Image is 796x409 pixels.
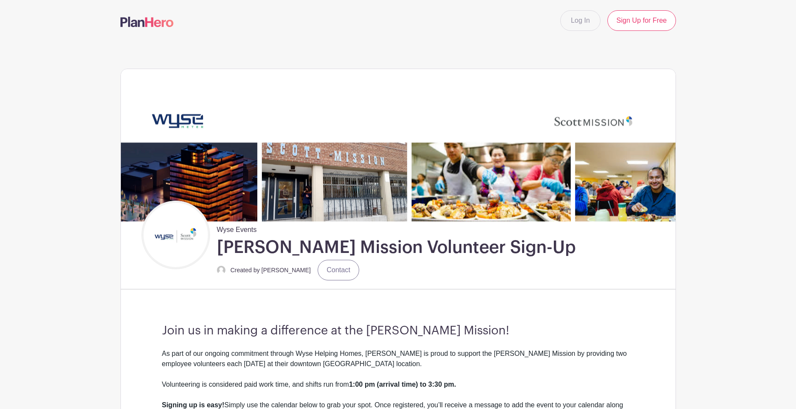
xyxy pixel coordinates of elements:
a: Contact [318,260,359,280]
a: Sign Up for Free [607,10,676,31]
img: Untitled%20design%20(21).png [144,203,208,267]
span: Wyse Events [217,221,257,235]
img: logo-507f7623f17ff9eddc593b1ce0a138ce2505c220e1c5a4e2b4648c50719b7d32.svg [120,17,174,27]
h1: [PERSON_NAME] Mission Volunteer Sign-Up [217,237,576,258]
strong: 1:00 pm (arrival time) to 3:30 pm. Signing up is easy! [162,381,457,409]
h3: Join us in making a difference at the [PERSON_NAME] Mission! [162,324,634,338]
div: As part of our ongoing commitment through Wyse Helping Homes, [PERSON_NAME] is proud to support t... [162,349,634,379]
small: Created by [PERSON_NAME] [231,267,311,274]
a: Log In [560,10,601,31]
img: default-ce2991bfa6775e67f084385cd625a349d9dcbb7a52a09fb2fda1e96e2d18dcdb.png [217,266,225,274]
img: Untitled%20(2790%20x%20600%20px)%20(6).png [121,69,676,221]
